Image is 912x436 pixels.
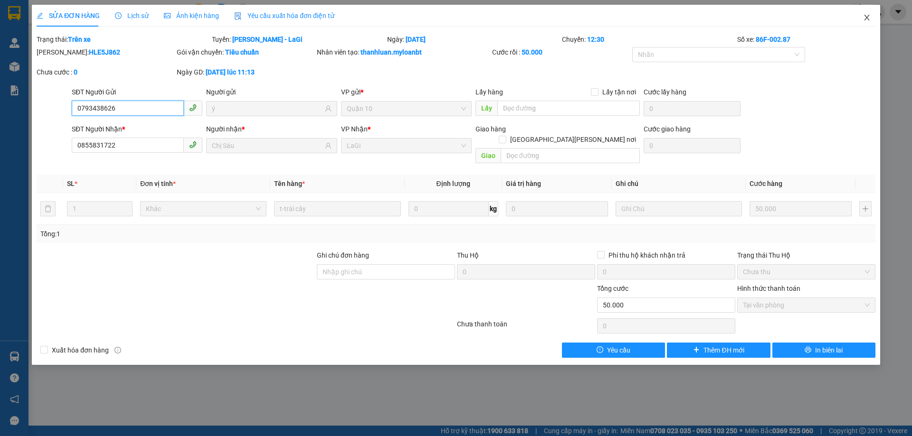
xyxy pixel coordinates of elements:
input: Dọc đường [497,101,640,116]
span: Chưa thu [743,265,870,279]
span: clock-circle [115,12,122,19]
button: plusThêm ĐH mới [667,343,770,358]
span: Lấy [475,101,497,116]
b: 0 [74,68,77,76]
label: Hình thức thanh toán [737,285,800,292]
div: Chưa cước : [37,67,175,77]
b: [PERSON_NAME] - LaGi [232,36,303,43]
div: Gói vận chuyển: [177,47,315,57]
div: Số xe: [736,34,876,45]
b: Trên xe [68,36,91,43]
span: Thêm ĐH mới [703,345,744,355]
span: SL [67,180,75,187]
input: 0 [750,201,852,216]
div: Chưa thanh toán [456,319,596,335]
th: Ghi chú [612,175,746,193]
span: VP Nhận [341,125,368,133]
b: 50.000 [522,48,542,56]
span: Lịch sử [115,12,149,19]
button: Close [854,5,880,31]
div: Nhân viên tạo: [317,47,490,57]
span: Tại văn phòng [743,298,870,312]
span: user [325,105,332,112]
div: Chuyến: [561,34,736,45]
button: plus [859,201,872,216]
input: 0 [506,201,608,216]
span: exclamation-circle [597,346,603,354]
input: Cước giao hàng [644,138,741,153]
span: [GEOGRAPHIC_DATA][PERSON_NAME] nơi [506,134,640,145]
div: VP gửi [341,87,472,97]
b: [DATE] [406,36,426,43]
div: Người nhận [206,124,337,134]
span: Phí thu hộ khách nhận trả [605,250,689,260]
span: printer [805,346,811,354]
input: VD: Bàn, Ghế [274,201,400,216]
label: Ghi chú đơn hàng [317,251,369,259]
span: In biên lai [815,345,843,355]
span: plus [693,346,700,354]
button: delete [40,201,56,216]
div: Trạng thái: [36,34,211,45]
span: Yêu cầu [607,345,630,355]
span: SỬA ĐƠN HÀNG [37,12,100,19]
span: edit [37,12,43,19]
div: Trạng thái Thu Hộ [737,250,875,260]
b: 12:30 [587,36,604,43]
span: Giá trị hàng [506,180,541,187]
b: 86F-002.87 [756,36,790,43]
label: Cước giao hàng [644,125,691,133]
div: SĐT Người Nhận [72,124,202,134]
label: Cước lấy hàng [644,88,686,96]
b: Tiêu chuẩn [225,48,259,56]
span: Cước hàng [750,180,782,187]
span: Ảnh kiện hàng [164,12,219,19]
b: HLE5J862 [89,48,120,56]
span: Quận 10 [347,102,466,116]
button: exclamation-circleYêu cầu [562,343,665,358]
div: Tổng: 1 [40,229,352,239]
span: Xuất hóa đơn hàng [48,345,113,355]
span: Khác [146,202,261,216]
span: Giao [475,148,501,163]
input: Dọc đường [501,148,640,163]
div: Người gửi [206,87,337,97]
span: Yêu cầu xuất hóa đơn điện tử [234,12,334,19]
span: picture [164,12,171,19]
span: phone [189,104,197,111]
span: Lấy hàng [475,88,503,96]
input: Tên người gửi [212,103,323,114]
input: Ghi Chú [616,201,742,216]
span: Thu Hộ [457,251,479,259]
div: Cước rồi : [492,47,630,57]
span: Lấy tận nơi [598,87,640,97]
input: Tên người nhận [212,140,323,151]
span: kg [489,201,498,216]
div: Ngày GD: [177,67,315,77]
span: close [863,14,871,21]
span: info-circle [114,347,121,353]
span: LaGi [347,139,466,153]
div: Tuyến: [211,34,386,45]
span: Định lượng [437,180,470,187]
img: icon [234,12,242,20]
span: user [325,142,332,149]
div: Ngày: [386,34,561,45]
span: Tên hàng [274,180,305,187]
b: [DATE] lúc 11:13 [206,68,255,76]
span: Giao hàng [475,125,506,133]
div: SĐT Người Gửi [72,87,202,97]
input: Cước lấy hàng [644,101,741,116]
span: Đơn vị tính [140,180,176,187]
button: printerIn biên lai [772,343,875,358]
input: Ghi chú đơn hàng [317,264,455,279]
b: thanhluan.myloanbt [361,48,422,56]
span: Tổng cước [597,285,628,292]
span: phone [189,141,197,148]
div: [PERSON_NAME]: [37,47,175,57]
